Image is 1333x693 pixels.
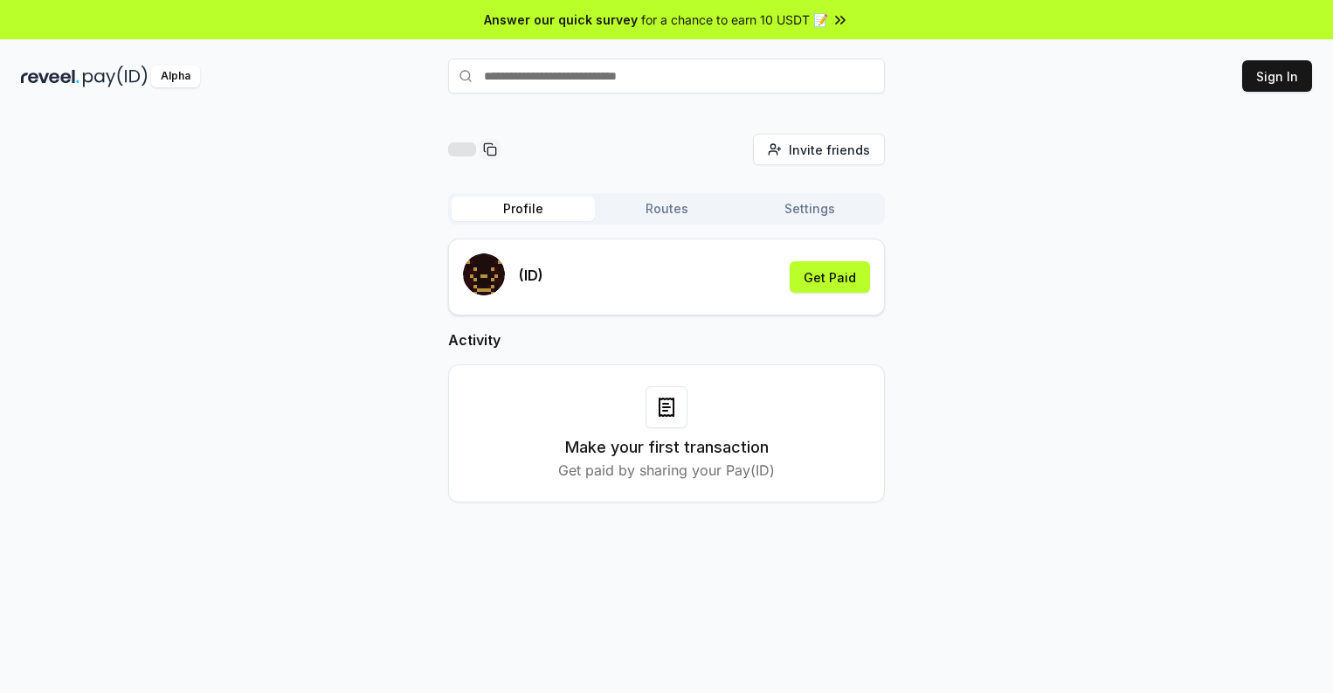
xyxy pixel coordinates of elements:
button: Sign In [1242,60,1312,92]
img: pay_id [83,66,148,87]
h2: Activity [448,329,885,350]
div: Alpha [151,66,200,87]
img: reveel_dark [21,66,79,87]
button: Settings [738,197,881,221]
span: Answer our quick survey [484,10,638,29]
span: Invite friends [789,141,870,159]
p: Get paid by sharing your Pay(ID) [558,460,775,481]
h3: Make your first transaction [565,435,769,460]
button: Invite friends [753,134,885,165]
button: Get Paid [790,261,870,293]
p: (ID) [519,265,543,286]
span: for a chance to earn 10 USDT 📝 [641,10,828,29]
button: Profile [452,197,595,221]
button: Routes [595,197,738,221]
